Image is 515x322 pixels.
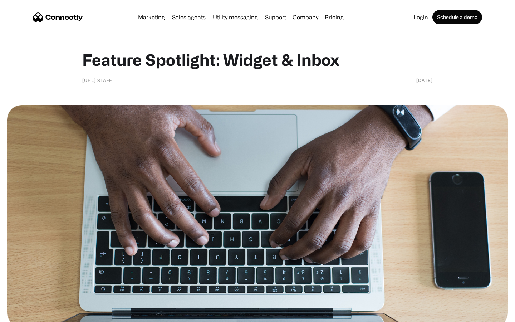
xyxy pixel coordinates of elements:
a: Pricing [322,14,347,20]
a: Support [262,14,289,20]
a: Sales agents [169,14,209,20]
a: Schedule a demo [432,10,482,24]
a: Marketing [135,14,168,20]
ul: Language list [14,309,43,319]
div: Company [293,12,318,22]
a: Login [411,14,431,20]
a: Utility messaging [210,14,261,20]
aside: Language selected: English [7,309,43,319]
h1: Feature Spotlight: Widget & Inbox [82,50,433,69]
div: [DATE] [416,77,433,84]
div: [URL] staff [82,77,112,84]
